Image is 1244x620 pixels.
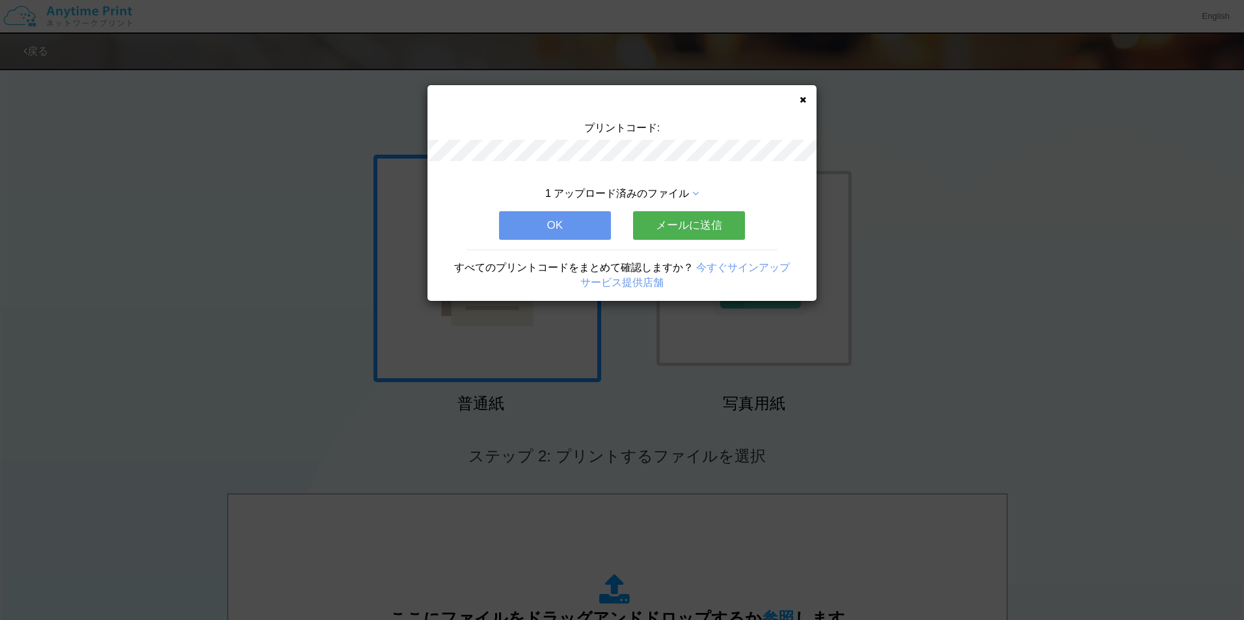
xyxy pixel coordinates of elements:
a: 今すぐサインアップ [696,262,790,273]
button: OK [499,211,611,240]
span: プリントコード: [584,122,660,133]
button: メールに送信 [633,211,745,240]
a: サービス提供店舗 [580,277,664,288]
span: すべてのプリントコードをまとめて確認しますか？ [454,262,694,273]
span: 1 アップロード済みのファイル [545,188,689,199]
